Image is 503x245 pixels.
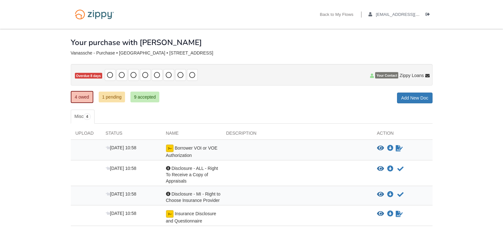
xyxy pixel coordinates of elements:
[320,12,354,18] a: Back to My Flows
[83,113,91,120] span: 4
[71,50,433,56] div: Vanassche - Purchase • [GEOGRAPHIC_DATA] • [STREET_ADDRESS]
[377,145,384,152] button: View Borrower VOI or VOE Authorization
[397,165,404,173] button: Acknowledge receipt of document
[400,72,424,79] span: Zippy Loans
[106,166,136,171] span: [DATE] 10:58
[387,166,394,171] a: Download Disclosure - ALL - Right To Receive a Copy of Appraisals
[397,93,433,103] a: Add New Doc
[368,12,449,18] a: edit profile
[376,12,448,17] span: drmomma789@aol.com
[397,191,404,198] button: Acknowledge receipt of document
[166,210,174,218] img: Ready for you to esign
[75,73,102,79] span: Overdue 8 days
[166,145,217,158] span: Borrower VOI or VOE Authorization
[387,192,394,197] a: Download Disclosure - MI - Right to Choose Insurance Provider
[71,91,93,103] a: 4 owed
[377,166,384,172] button: View Disclosure - ALL - Right To Receive a Copy of Appraisals
[166,166,218,184] span: Disclosure - ALL - Right To Receive a Copy of Appraisals
[71,130,101,139] div: Upload
[161,130,222,139] div: Name
[377,211,384,217] button: View Insurance Disclosure and Questionnaire
[106,191,136,197] span: [DATE] 10:58
[387,211,394,216] a: Download Insurance Disclosure and Questionnaire
[222,130,372,139] div: Description
[166,211,216,223] span: Insurance Disclosure and Questionnaire
[101,130,161,139] div: Status
[426,12,433,18] a: Log out
[71,6,118,23] img: Logo
[166,145,174,152] img: Ready for you to esign
[395,145,403,152] a: Sign Form
[395,210,403,218] a: Sign Form
[372,130,433,139] div: Action
[375,72,398,79] span: Your Contact
[377,191,384,198] button: View Disclosure - MI - Right to Choose Insurance Provider
[106,145,136,150] span: [DATE] 10:58
[71,110,95,124] a: Misc
[106,211,136,216] span: [DATE] 10:58
[71,38,202,47] h1: Your purchase with [PERSON_NAME]
[99,92,125,102] a: 1 pending
[387,146,394,151] a: Download Borrower VOI or VOE Authorization
[166,191,221,203] span: Disclosure - MI - Right to Choose Insurance Provider
[130,92,159,102] a: 9 accepted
